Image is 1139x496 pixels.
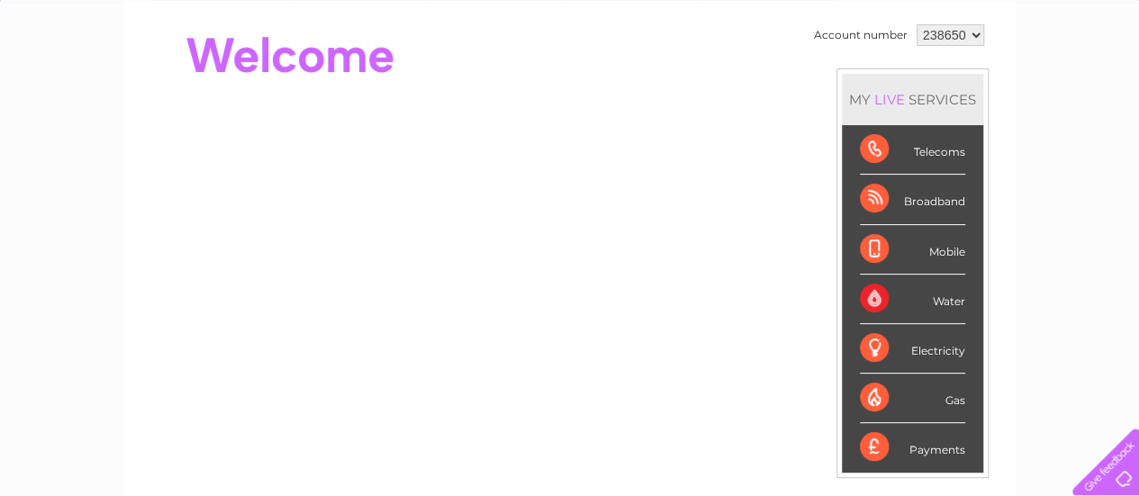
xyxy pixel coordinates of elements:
div: Gas [860,374,965,423]
a: Water [822,77,856,90]
div: Payments [860,423,965,472]
a: 0333 014 3131 [800,9,924,32]
div: Telecoms [860,125,965,175]
div: Electricity [860,324,965,374]
div: Water [860,275,965,324]
a: Log out [1080,77,1122,90]
td: Account number [809,20,912,50]
a: Blog [982,77,1008,90]
div: MY SERVICES [842,74,983,125]
div: Clear Business is a trading name of Verastar Limited (registered in [GEOGRAPHIC_DATA] No. 3667643... [145,10,996,87]
a: Energy [867,77,907,90]
div: LIVE [871,91,908,108]
img: logo.png [40,47,131,102]
a: Contact [1019,77,1063,90]
div: Broadband [860,175,965,224]
a: Telecoms [918,77,972,90]
div: Mobile [860,225,965,275]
